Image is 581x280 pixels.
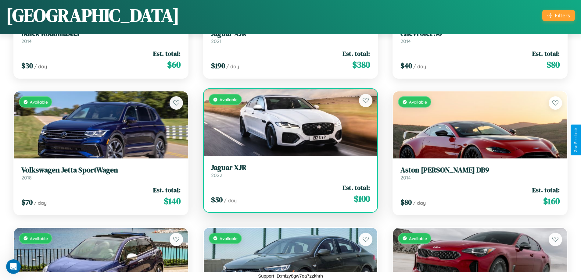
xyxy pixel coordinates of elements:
span: 2022 [211,172,222,178]
span: $ 380 [352,58,370,71]
span: Available [409,236,427,241]
span: Est. total: [153,49,181,58]
span: $ 30 [21,61,33,71]
span: $ 100 [354,193,370,205]
span: $ 80 [547,58,560,71]
h1: [GEOGRAPHIC_DATA] [6,3,179,28]
span: Available [409,99,427,105]
button: Filters [542,10,575,21]
div: Filters [555,12,570,19]
span: $ 160 [543,195,560,207]
span: / day [413,200,426,206]
span: $ 50 [211,195,223,205]
span: 2014 [21,38,32,44]
a: Chevrolet S62014 [400,29,560,44]
span: Available [30,99,48,105]
span: / day [34,200,47,206]
span: Est. total: [343,183,370,192]
a: Jaguar XJR2022 [211,163,370,178]
h3: Chevrolet S6 [400,29,560,38]
span: / day [226,63,239,69]
span: $ 190 [211,61,225,71]
span: $ 60 [167,58,181,71]
span: $ 80 [400,197,412,207]
span: 2014 [400,175,411,181]
div: Give Feedback [574,128,578,152]
span: Est. total: [532,186,560,194]
a: Buick Roadmaster2014 [21,29,181,44]
span: Available [30,236,48,241]
a: Aston [PERSON_NAME] DB92014 [400,166,560,181]
h3: Buick Roadmaster [21,29,181,38]
h3: Aston [PERSON_NAME] DB9 [400,166,560,175]
span: $ 140 [164,195,181,207]
span: / day [413,63,426,69]
h3: Jaguar XJR [211,163,370,172]
h3: Volkswagen Jetta SportWagen [21,166,181,175]
a: Jaguar XJR2021 [211,29,370,44]
span: Est. total: [532,49,560,58]
iframe: Intercom live chat [6,259,21,274]
span: Est. total: [343,49,370,58]
span: / day [34,63,47,69]
span: $ 40 [400,61,412,71]
span: 2014 [400,38,411,44]
p: Support ID: mfzy8gw7oa7zzkhrh [258,272,323,280]
span: Available [220,236,238,241]
span: 2021 [211,38,221,44]
span: Est. total: [153,186,181,194]
h3: Jaguar XJR [211,29,370,38]
span: $ 70 [21,197,33,207]
span: / day [224,197,237,204]
span: Available [220,97,238,102]
span: 2018 [21,175,32,181]
a: Volkswagen Jetta SportWagen2018 [21,166,181,181]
